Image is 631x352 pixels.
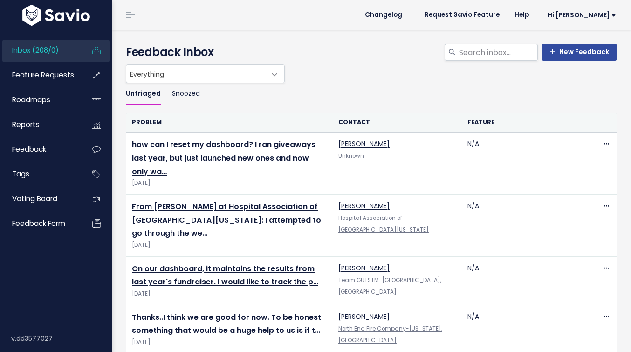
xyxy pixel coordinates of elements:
a: Team GUTSTM-[GEOGRAPHIC_DATA], [GEOGRAPHIC_DATA] [338,276,441,296]
span: [DATE] [132,289,327,299]
a: Inbox (208/0) [2,40,77,61]
span: [DATE] [132,338,327,347]
a: Reports [2,114,77,135]
a: [PERSON_NAME] [338,201,390,211]
span: Voting Board [12,194,57,204]
th: Contact [333,113,462,132]
a: From [PERSON_NAME] at Hospital Association of [GEOGRAPHIC_DATA][US_STATE]: I attempted to go thro... [132,201,321,239]
input: Search inbox... [458,44,538,61]
span: Inbox (208/0) [12,45,59,55]
a: Hospital Association of [GEOGRAPHIC_DATA][US_STATE] [338,214,429,233]
a: North End Fire Company-[US_STATE], [GEOGRAPHIC_DATA] [338,325,442,344]
a: how can I reset my dashboard? I ran giveaways last year, but just launched new ones and now only wa… [132,139,315,177]
span: Changelog [365,12,402,18]
ul: Filter feature requests [126,83,617,105]
img: logo-white.9d6f32f41409.svg [20,5,92,26]
a: Roadmaps [2,89,77,111]
span: Feature Requests [12,70,74,80]
td: N/A [462,133,591,195]
a: Untriaged [126,83,161,105]
a: Tags [2,163,77,185]
span: Roadmaps [12,95,50,105]
span: Tags [12,169,29,179]
span: Reports [12,120,40,129]
span: [DATE] [132,240,327,250]
a: Feedback form [2,213,77,234]
a: Help [507,8,536,22]
span: Everything [126,64,285,83]
span: Feedback [12,144,46,154]
a: [PERSON_NAME] [338,263,390,273]
span: Unknown [338,152,364,160]
a: Hi [PERSON_NAME] [536,8,624,22]
th: Problem [126,113,333,132]
div: v.dd3577027 [11,326,112,351]
a: Request Savio Feature [417,8,507,22]
a: New Feedback [542,44,617,61]
span: Everything [126,65,266,83]
h4: Feedback Inbox [126,44,617,61]
a: Voting Board [2,188,77,210]
a: [PERSON_NAME] [338,312,390,321]
a: On our dashboard, it maintains the results from last year's fundraiser. I would like to track the p… [132,263,318,288]
a: Feedback [2,139,77,160]
span: Feedback form [12,218,65,228]
a: [PERSON_NAME] [338,139,390,148]
th: Feature [462,113,591,132]
a: Thanks..I think we are good for now. To be honest something that would be a huge help to us is if t… [132,312,321,336]
span: Hi [PERSON_NAME] [548,12,616,19]
td: N/A [462,194,591,256]
td: N/A [462,256,591,305]
a: Feature Requests [2,64,77,86]
a: Snoozed [172,83,200,105]
span: [DATE] [132,178,327,188]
